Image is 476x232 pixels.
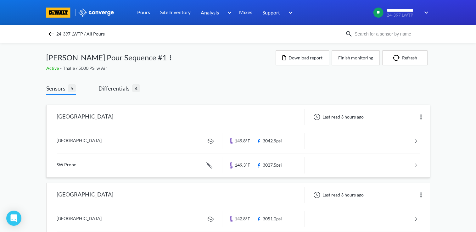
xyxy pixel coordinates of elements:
[98,84,132,93] span: Differentials
[6,211,21,226] div: Open Intercom Messenger
[46,65,60,71] span: Active
[345,30,353,38] img: icon-search.svg
[46,8,78,18] a: branding logo
[284,9,294,16] img: downArrow.svg
[46,52,167,64] span: [PERSON_NAME] Pour Sequence #1
[310,113,366,121] div: Last read 3 hours ago
[57,109,113,125] div: [GEOGRAPHIC_DATA]
[387,13,420,18] span: 24-397 LWTP
[57,187,113,203] div: [GEOGRAPHIC_DATA]
[332,50,380,65] button: Finish monitoring
[417,113,425,121] img: more.svg
[201,8,219,16] span: Analysis
[46,84,68,93] span: Sensors
[420,9,430,16] img: downArrow.svg
[46,8,70,18] img: branding logo
[282,55,286,60] img: icon-file.svg
[353,30,429,37] input: Search for a sensor by name
[60,65,63,71] span: -
[223,9,233,16] img: downArrow.svg
[167,54,174,62] img: more.svg
[262,8,280,16] span: Support
[48,30,55,38] img: backspace.svg
[382,50,428,65] button: Refresh
[310,191,366,199] div: Last read 3 hours ago
[393,55,402,61] img: icon-refresh.svg
[68,84,76,92] span: 5
[132,84,140,92] span: 4
[78,8,115,17] img: logo_ewhite.svg
[417,191,425,199] img: more.svg
[276,50,329,65] button: Download report
[56,30,105,38] span: 24-397 LWTP / All Pours
[46,65,276,72] div: Thalle / 5000 PSI w Air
